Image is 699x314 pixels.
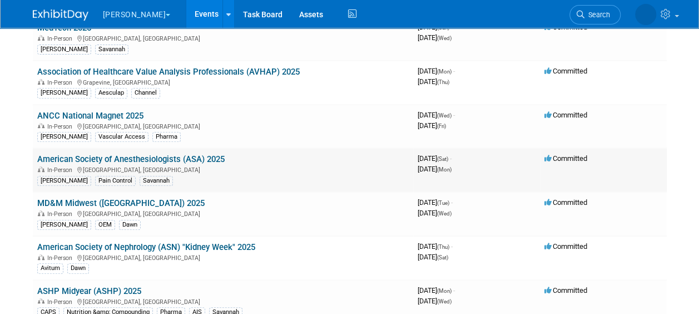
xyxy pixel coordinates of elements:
img: In-Person Event [38,123,44,129]
span: In-Person [47,298,76,306]
span: Committed [544,198,587,207]
span: [DATE] [418,33,452,42]
span: [DATE] [418,297,452,305]
span: (Thu) [437,79,449,85]
div: Savannah [95,45,128,55]
a: American Society of Nephrology (ASN) "Kidney Week" 2025 [37,242,255,252]
div: Aesculap [95,88,127,98]
div: Grapevine, [GEOGRAPHIC_DATA] [37,77,409,86]
span: - [453,286,455,295]
span: [DATE] [418,121,446,130]
span: (Tue) [437,200,449,206]
span: (Fri) [437,123,446,129]
div: [PERSON_NAME] [37,88,91,98]
span: [DATE] [418,286,455,295]
span: (Sat) [437,254,448,261]
span: Committed [544,242,587,251]
a: MD&M Midwest ([GEOGRAPHIC_DATA]) 2025 [37,198,205,208]
span: - [453,111,455,119]
img: In-Person Event [38,35,44,41]
div: [PERSON_NAME] [37,220,91,230]
img: In-Person Event [38,254,44,260]
img: In-Person Event [38,210,44,216]
span: In-Person [47,210,76,218]
img: In-Person Event [38,298,44,304]
span: [DATE] [418,209,452,217]
span: In-Person [47,166,76,174]
span: [DATE] [418,253,448,261]
a: Association of Healthcare Value Analysis Professionals (AVHAP) 2025 [37,67,300,77]
div: [GEOGRAPHIC_DATA], [GEOGRAPHIC_DATA] [37,297,409,306]
span: In-Person [47,35,76,42]
span: - [451,198,453,207]
img: ExhibitDay [33,9,88,21]
span: (Mon) [437,166,452,173]
span: (Wed) [437,210,452,217]
span: [DATE] [418,67,455,75]
a: ASHP Midyear (ASHP) 2025 [37,286,141,296]
div: [GEOGRAPHIC_DATA], [GEOGRAPHIC_DATA] [37,253,409,262]
div: [PERSON_NAME] [37,176,91,186]
span: [DATE] [418,111,455,119]
span: [DATE] [418,77,449,86]
span: - [451,242,453,251]
span: (Sat) [437,156,448,162]
div: [PERSON_NAME] [37,132,91,142]
span: (Mon) [437,68,452,75]
span: - [450,154,452,163]
span: In-Person [47,123,76,130]
span: [DATE] [418,165,452,173]
span: (Wed) [437,35,452,41]
img: In-Person Event [38,79,44,85]
span: - [453,67,455,75]
span: In-Person [47,254,76,262]
span: (Wed) [437,112,452,119]
span: Committed [544,286,587,295]
div: Dawn [67,263,89,273]
span: [DATE] [418,154,452,163]
div: [GEOGRAPHIC_DATA], [GEOGRAPHIC_DATA] [37,33,409,42]
span: Committed [544,154,587,163]
span: [DATE] [418,198,453,207]
img: In-Person Event [38,166,44,172]
div: Savannah [140,176,173,186]
div: OEM [95,220,115,230]
span: (Thu) [437,244,449,250]
div: Vascular Access [95,132,148,142]
span: Committed [544,67,587,75]
span: Search [584,11,610,19]
div: [GEOGRAPHIC_DATA], [GEOGRAPHIC_DATA] [37,165,409,174]
div: Dawn [119,220,141,230]
img: Savannah Jones [635,4,656,25]
div: Pain Control [95,176,136,186]
span: (Mon) [437,288,452,294]
div: [GEOGRAPHIC_DATA], [GEOGRAPHIC_DATA] [37,121,409,130]
div: [PERSON_NAME] [37,45,91,55]
span: Committed [544,111,587,119]
div: Avitum [37,263,63,273]
span: (Wed) [437,298,452,305]
span: In-Person [47,79,76,86]
div: Channel [131,88,160,98]
div: Pharma [152,132,181,142]
a: ANCC National Magnet 2025 [37,111,143,121]
div: [GEOGRAPHIC_DATA], [GEOGRAPHIC_DATA] [37,209,409,218]
a: American Society of Anesthesiologists (ASA) 2025 [37,154,225,164]
a: Search [569,5,621,24]
span: [DATE] [418,242,453,251]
